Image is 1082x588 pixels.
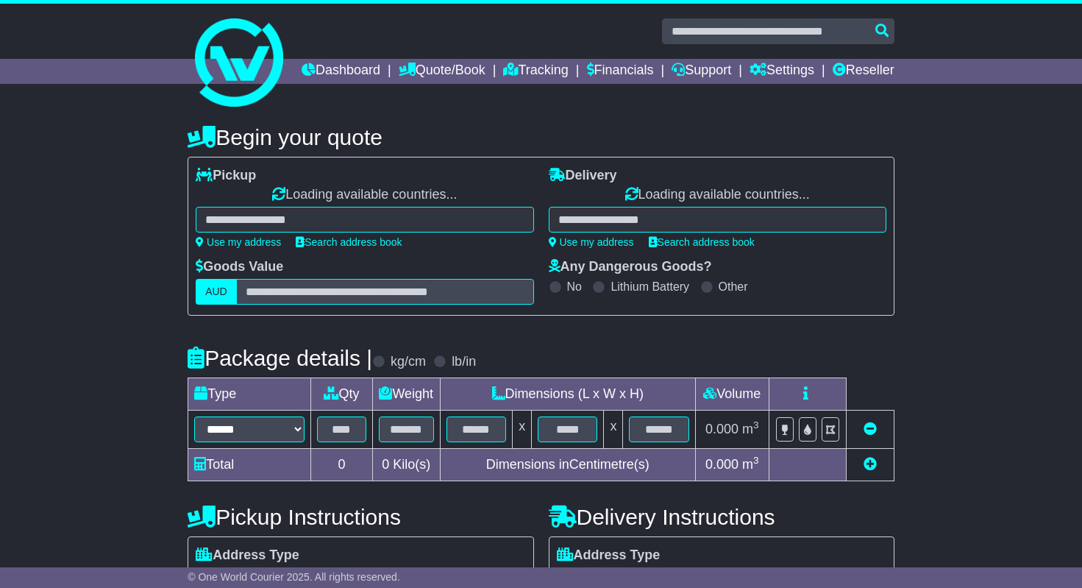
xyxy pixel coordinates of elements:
span: m [742,457,759,472]
label: AUD [196,279,237,305]
td: 0 [311,449,373,481]
td: Qty [311,378,373,411]
label: Other [719,280,748,294]
a: Use my address [549,236,634,248]
td: Type [188,378,311,411]
a: Remove this item [864,422,877,436]
td: x [513,411,532,449]
label: Address Type [196,548,299,564]
span: 0 [382,457,389,472]
h4: Package details | [188,346,372,370]
label: Lithium Battery [611,280,689,294]
a: Add new item [864,457,877,472]
td: x [604,411,623,449]
a: Settings [750,59,814,84]
label: Pickup [196,168,256,184]
label: lb/in [452,354,476,370]
span: 0.000 [705,457,738,472]
label: Address Type [557,548,661,564]
td: Weight [372,378,440,411]
h4: Pickup Instructions [188,505,533,529]
span: © One World Courier 2025. All rights reserved. [188,571,400,583]
a: Reseller [833,59,894,84]
div: Loading available countries... [549,187,886,203]
a: Quote/Book [399,59,485,84]
a: Use my address [196,236,281,248]
span: m [742,422,759,436]
sup: 3 [753,419,759,431]
td: Dimensions (L x W x H) [440,378,695,411]
span: 0.000 [705,422,738,436]
h4: Delivery Instructions [549,505,894,529]
div: Loading available countries... [196,187,533,203]
td: Total [188,449,311,481]
label: Delivery [549,168,617,184]
a: Search address book [649,236,755,248]
h4: Begin your quote [188,125,894,149]
td: Kilo(s) [372,449,440,481]
label: kg/cm [391,354,426,370]
a: Financials [587,59,654,84]
td: Dimensions in Centimetre(s) [440,449,695,481]
td: Volume [695,378,769,411]
a: Search address book [296,236,402,248]
a: Tracking [503,59,568,84]
label: Any Dangerous Goods? [549,259,712,275]
a: Dashboard [302,59,380,84]
sup: 3 [753,455,759,466]
a: Support [672,59,731,84]
label: No [567,280,582,294]
label: Goods Value [196,259,283,275]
